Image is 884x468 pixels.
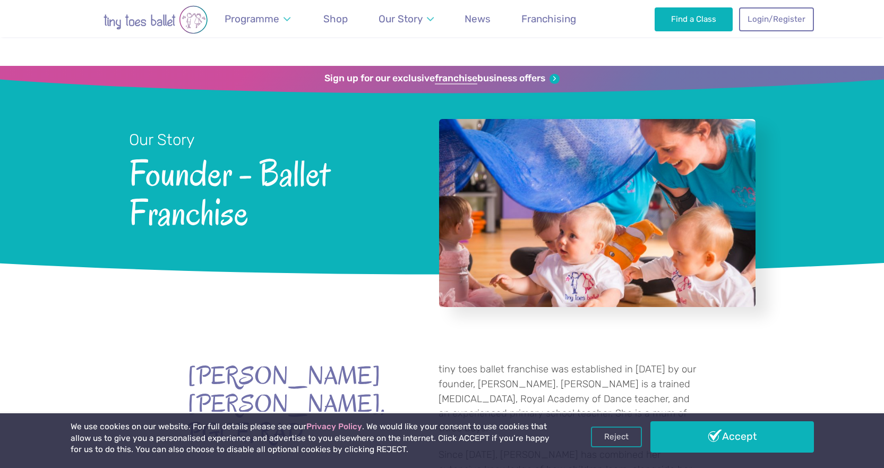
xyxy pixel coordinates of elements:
[129,150,411,233] span: Founder - Ballet Franchise
[306,422,362,431] a: Privacy Policy
[319,6,353,31] a: Shop
[379,13,423,25] span: Our Story
[129,131,195,149] small: Our Story
[71,5,241,34] img: tiny toes ballet
[435,73,477,84] strong: franchise
[460,6,496,31] a: News
[439,362,697,436] p: tiny toes ballet franchise was established in [DATE] by our founder, [PERSON_NAME]. [PERSON_NAME]...
[71,421,554,456] p: We use cookies on our website. For full details please see our . We would like your consent to us...
[324,73,560,84] a: Sign up for our exclusivefranchisebusiness offers
[323,13,348,25] span: Shop
[655,7,733,31] a: Find a Class
[465,13,491,25] span: News
[739,7,813,31] a: Login/Register
[225,13,279,25] span: Programme
[521,13,576,25] span: Franchising
[650,421,814,452] a: Accept
[373,6,439,31] a: Our Story
[591,427,642,447] a: Reject
[517,6,581,31] a: Franchising
[220,6,296,31] a: Programme
[187,362,379,446] strong: [PERSON_NAME] [PERSON_NAME], PGCE, RAD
